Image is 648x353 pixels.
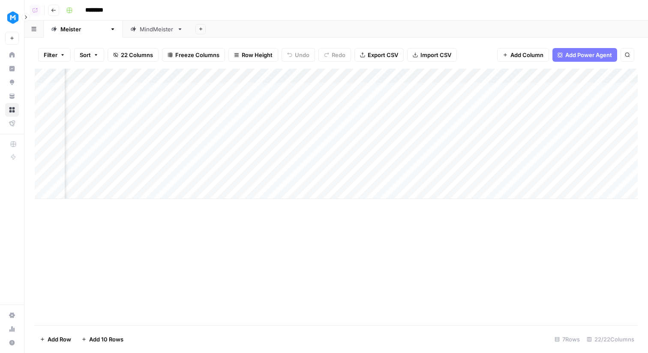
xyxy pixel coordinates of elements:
a: Browse [5,103,19,117]
button: Add Column [497,48,549,62]
span: Add Row [48,335,71,344]
a: Your Data [5,89,19,103]
div: MindMeister [140,25,174,33]
a: Settings [5,308,19,322]
button: Sort [74,48,104,62]
span: Export CSV [368,51,398,59]
a: [PERSON_NAME] [44,21,123,38]
button: Row Height [228,48,278,62]
a: Flightpath [5,117,19,130]
button: 22 Columns [108,48,159,62]
button: Add 10 Rows [76,332,129,346]
button: Import CSV [407,48,457,62]
span: Undo [295,51,309,59]
div: [PERSON_NAME] [60,25,106,33]
button: Help + Support [5,336,19,350]
div: 7 Rows [551,332,583,346]
span: Sort [80,51,91,59]
a: Opportunities [5,75,19,89]
span: Redo [332,51,345,59]
button: Undo [282,48,315,62]
button: Redo [318,48,351,62]
img: MeisterTask Logo [5,10,21,25]
a: Insights [5,62,19,75]
button: Export CSV [354,48,404,62]
span: Add Column [510,51,543,59]
span: Add Power Agent [565,51,612,59]
span: Row Height [242,51,273,59]
button: Add Power Agent [552,48,617,62]
div: 22/22 Columns [583,332,638,346]
span: Import CSV [420,51,451,59]
span: Filter [44,51,57,59]
a: Home [5,48,19,62]
span: Freeze Columns [175,51,219,59]
button: Workspace: MeisterTask [5,7,19,28]
button: Add Row [35,332,76,346]
span: 22 Columns [121,51,153,59]
button: Freeze Columns [162,48,225,62]
button: Filter [38,48,71,62]
span: Add 10 Rows [89,335,123,344]
a: MindMeister [123,21,190,38]
a: Usage [5,322,19,336]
